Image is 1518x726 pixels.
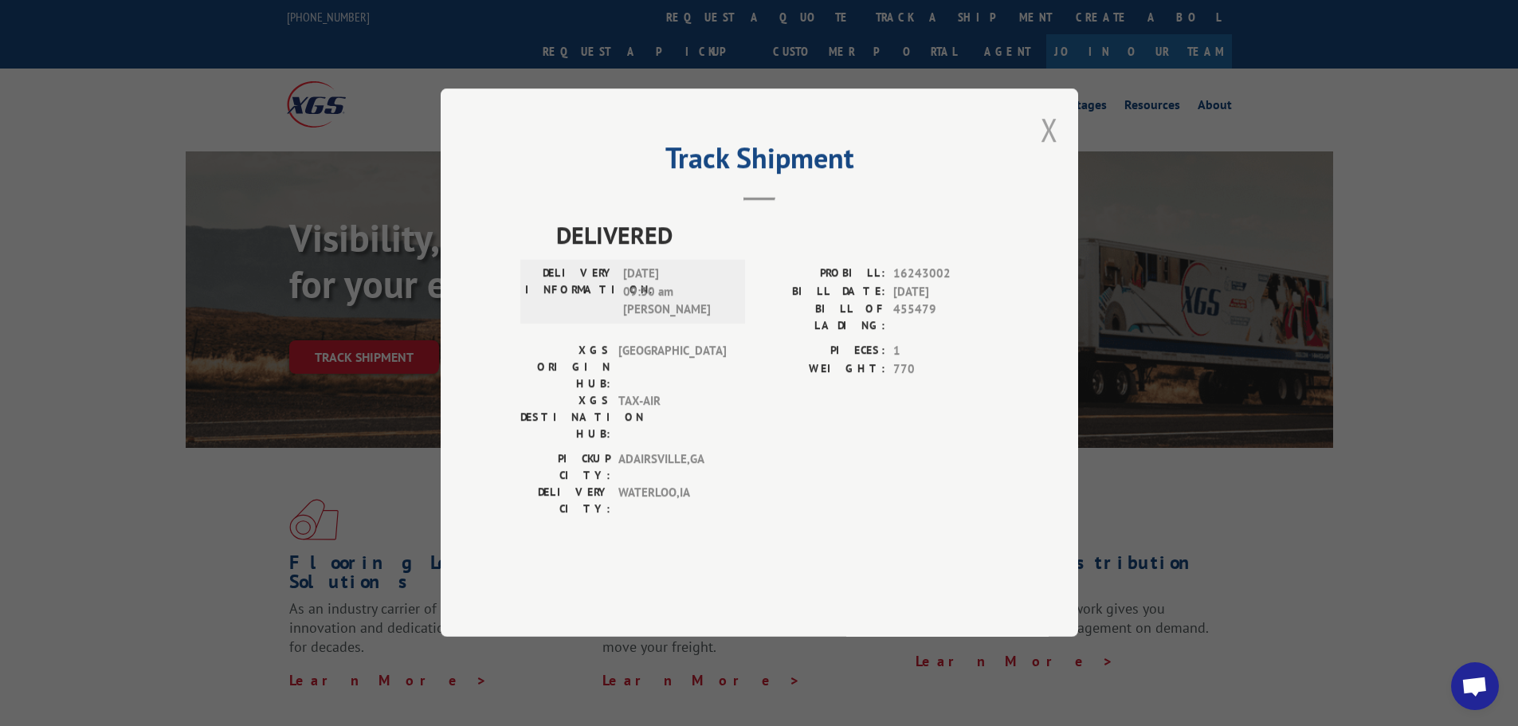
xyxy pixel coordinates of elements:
[759,343,885,361] label: PIECES:
[893,360,998,379] span: 770
[1451,662,1499,710] div: Open chat
[520,485,610,518] label: DELIVERY CITY:
[893,265,998,284] span: 16243002
[893,283,998,301] span: [DATE]
[618,393,726,443] span: TAX-AIR
[618,343,726,393] span: [GEOGRAPHIC_DATA]
[556,218,998,253] span: DELIVERED
[520,393,610,443] label: XGS DESTINATION HUB:
[1041,108,1058,151] button: Close modal
[893,343,998,361] span: 1
[525,265,615,320] label: DELIVERY INFORMATION:
[759,360,885,379] label: WEIGHT:
[893,301,998,335] span: 455479
[623,265,731,320] span: [DATE] 09:30 am [PERSON_NAME]
[520,147,998,177] h2: Track Shipment
[759,283,885,301] label: BILL DATE:
[520,343,610,393] label: XGS ORIGIN HUB:
[618,485,726,518] span: WATERLOO , IA
[520,451,610,485] label: PICKUP CITY:
[618,451,726,485] span: ADAIRSVILLE , GA
[759,301,885,335] label: BILL OF LADING:
[759,265,885,284] label: PROBILL:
